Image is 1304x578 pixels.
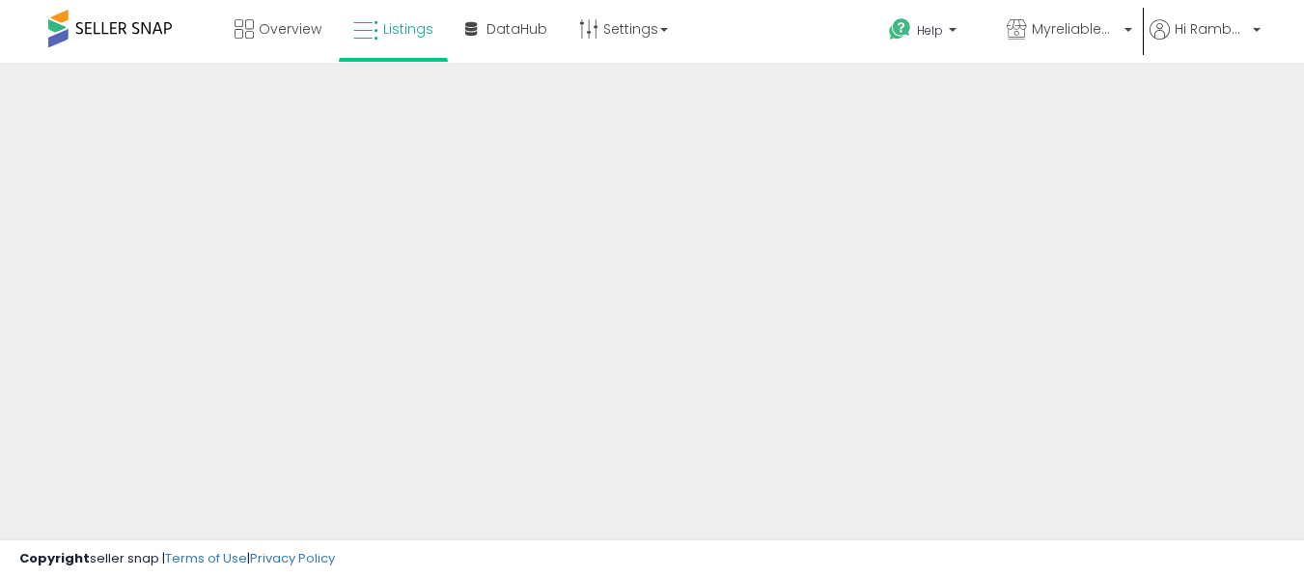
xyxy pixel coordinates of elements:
i: Get Help [888,17,912,41]
a: Hi Rambabu [1150,19,1261,63]
span: Listings [383,19,433,39]
span: Hi Rambabu [1175,19,1247,39]
div: seller snap | | [19,550,335,568]
span: DataHub [486,19,547,39]
span: Overview [259,19,321,39]
a: Terms of Use [165,549,247,567]
a: Privacy Policy [250,549,335,567]
span: Myreliablemart [1032,19,1119,39]
a: Help [874,3,989,63]
strong: Copyright [19,549,90,567]
span: Help [917,22,943,39]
